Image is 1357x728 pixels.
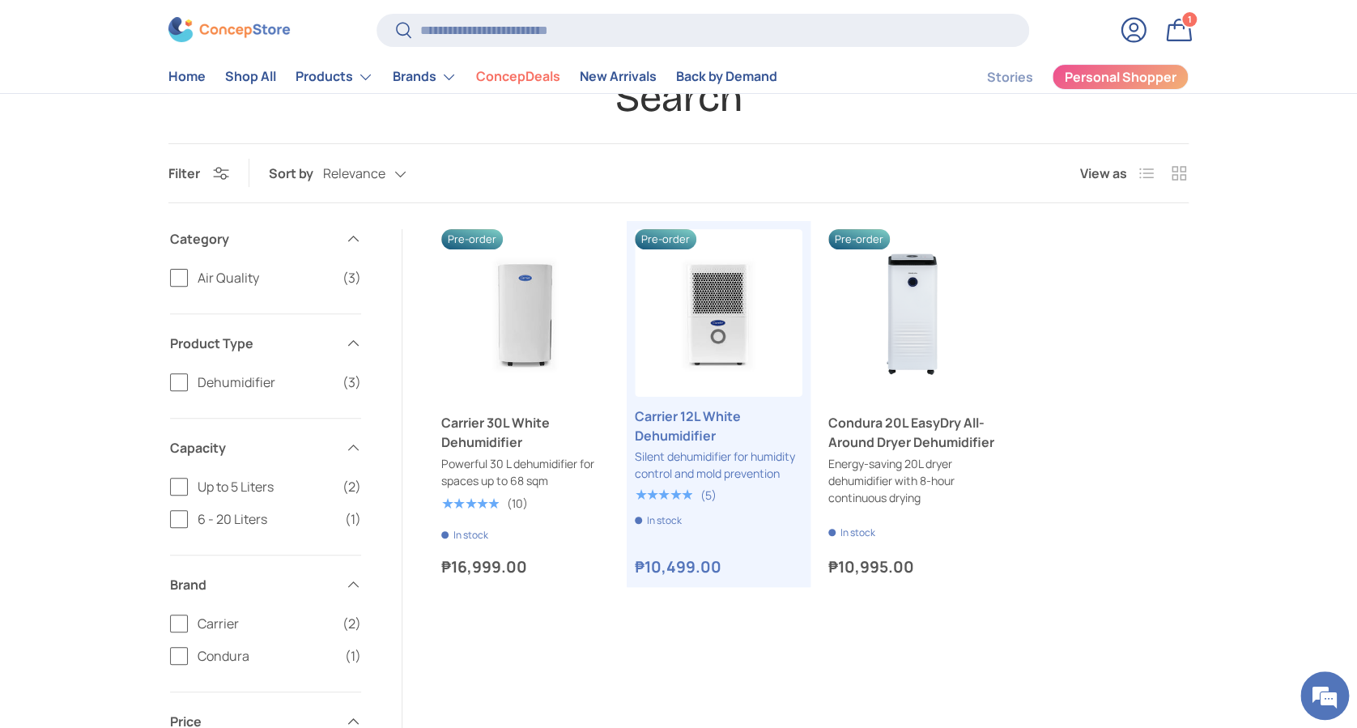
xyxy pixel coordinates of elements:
a: Shop All [225,62,276,93]
summary: Brands [383,61,466,93]
a: New Arrivals [580,62,657,93]
a: Carrier 12L White Dehumidifier [635,229,802,397]
div: Minimize live chat window [266,8,304,47]
a: Condura 20L EasyDry All-Around Dryer Dehumidifier [828,413,996,452]
span: 1 [1188,14,1192,26]
a: Stories [986,62,1032,93]
span: Filter [168,164,200,182]
span: (1) [345,509,361,529]
div: Chat with us now [84,91,272,112]
a: Carrier 30L White Dehumidifier [441,229,609,397]
span: Product Type [170,334,335,353]
span: Category [170,229,335,249]
summary: Products [286,61,383,93]
textarea: Type your message and hit 'Enter' [8,442,308,499]
nav: Primary [168,61,777,93]
button: Relevance [323,160,439,188]
span: (3) [342,373,361,392]
button: Filter [168,164,229,182]
span: Air Quality [198,268,333,287]
span: Pre-order [635,229,696,249]
span: Dehumidifier [198,373,333,392]
span: Personal Shopper [1065,71,1176,84]
a: Carrier 12L White Dehumidifier [635,407,802,445]
summary: Product Type [170,314,361,373]
a: Home [168,62,206,93]
label: Sort by [269,164,323,183]
nav: Secondary [947,61,1189,93]
span: Carrier [198,614,333,633]
summary: Brand [170,556,361,614]
span: (2) [342,614,361,633]
summary: Category [170,210,361,268]
span: (1) [345,646,361,666]
span: Relevance [323,166,385,181]
a: Back by Demand [676,62,777,93]
span: Condura [198,646,335,666]
summary: Capacity [170,419,361,477]
span: 6 - 20 Liters [198,509,335,529]
span: Capacity [170,438,335,458]
img: ConcepStore [168,18,290,43]
span: Pre-order [828,229,890,249]
span: Pre-order [441,229,503,249]
a: ConcepDeals [476,62,560,93]
span: (3) [342,268,361,287]
span: (2) [342,477,361,496]
h1: Search [168,73,1189,123]
a: Personal Shopper [1052,64,1189,90]
span: Up to 5 Liters [198,477,333,496]
span: View as [1080,164,1127,183]
a: Condura 20L EasyDry All-Around Dryer Dehumidifier [828,229,996,397]
span: We're online! [94,204,223,368]
span: Brand [170,575,335,594]
a: Carrier 30L White Dehumidifier [441,413,609,452]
